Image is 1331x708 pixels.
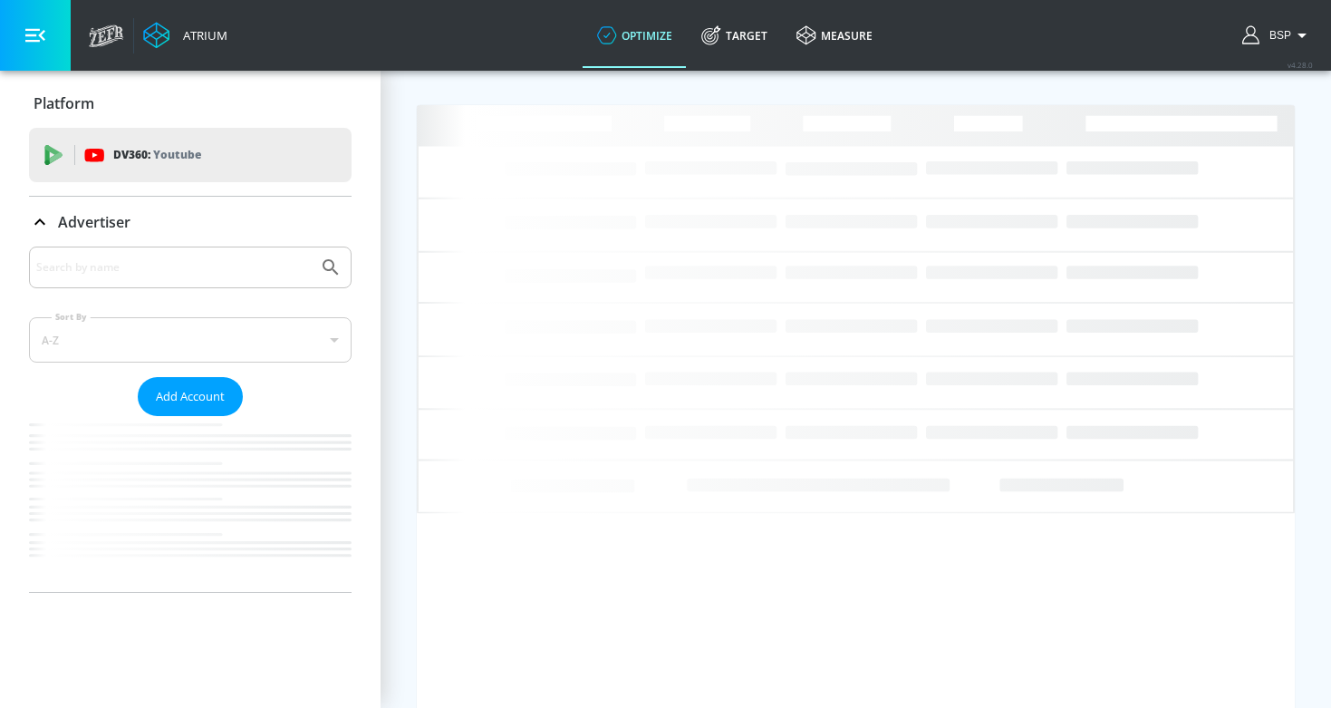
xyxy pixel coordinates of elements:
p: DV360: [113,145,201,165]
p: Advertiser [58,212,130,232]
div: Advertiser [29,247,352,592]
a: Atrium [143,22,227,49]
div: Atrium [176,27,227,44]
p: Youtube [153,145,201,164]
label: Sort By [52,311,91,323]
div: Platform [29,78,352,129]
nav: list of Advertiser [29,416,352,592]
span: v 4.28.0 [1288,60,1313,70]
button: Add Account [138,377,243,416]
input: Search by name [36,256,311,279]
div: Advertiser [29,197,352,247]
a: optimize [583,3,687,68]
a: Target [687,3,782,68]
div: DV360: Youtube [29,128,352,182]
div: A-Z [29,317,352,363]
a: measure [782,3,887,68]
button: BSP [1242,24,1313,46]
span: Add Account [156,386,225,407]
span: login as: bsp_linking@zefr.com [1262,29,1291,42]
p: Platform [34,93,94,113]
